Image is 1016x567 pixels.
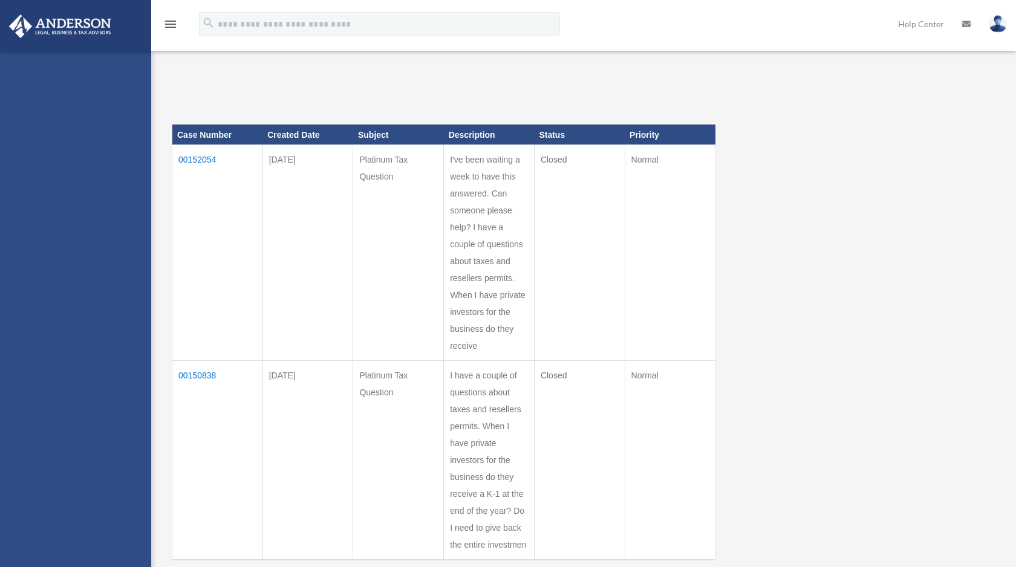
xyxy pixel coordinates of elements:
[172,361,263,560] td: 00150838
[172,145,263,361] td: 00152054
[163,17,178,31] i: menu
[172,125,263,145] th: Case Number
[262,125,353,145] th: Created Date
[625,361,715,560] td: Normal
[444,145,535,361] td: I've been waiting a week to have this answered. Can someone please help? I have a couple of quest...
[989,15,1007,33] img: User Pic
[353,361,444,560] td: Platinum Tax Question
[353,125,444,145] th: Subject
[534,125,625,145] th: Status
[262,361,353,560] td: [DATE]
[534,145,625,361] td: Closed
[202,16,215,30] i: search
[534,361,625,560] td: Closed
[353,145,444,361] td: Platinum Tax Question
[625,125,715,145] th: Priority
[163,21,178,31] a: menu
[444,361,535,560] td: I have a couple of questions about taxes and resellers permits. When I have private investors for...
[444,125,535,145] th: Description
[625,145,715,361] td: Normal
[262,145,353,361] td: [DATE]
[5,15,115,38] img: Anderson Advisors Platinum Portal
